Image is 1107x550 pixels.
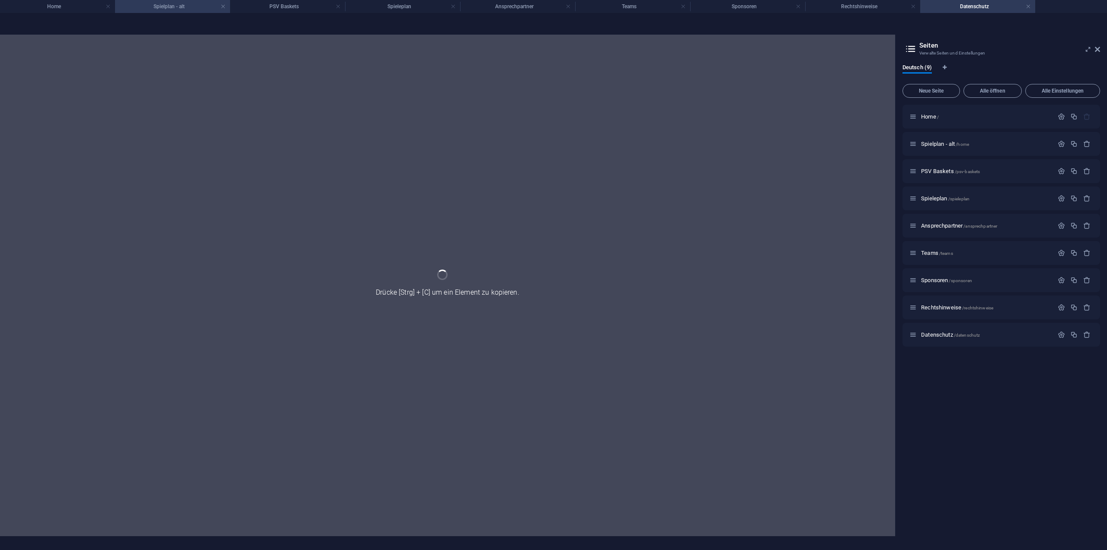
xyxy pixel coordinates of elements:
[939,251,953,256] span: /teams
[902,84,960,98] button: Neue Seite
[954,333,980,338] span: /datenschutz
[1070,249,1078,257] div: Duplizieren
[921,113,939,120] span: Klick, um Seite zu öffnen
[921,304,993,311] span: Klick, um Seite zu öffnen
[918,277,1053,283] div: Sponsoren/sponsoren
[956,142,969,147] span: /home
[345,2,460,11] h4: Spieleplan
[949,278,972,283] span: /sponsoren
[1070,140,1078,148] div: Duplizieren
[1083,277,1091,284] div: Entfernen
[1029,88,1096,93] span: Alle Einstellungen
[1070,304,1078,311] div: Duplizieren
[963,224,997,228] span: /ansprechpartner
[919,49,1083,57] h3: Verwalte Seiten und Einstellungen
[962,306,993,310] span: /rechtshinweise
[1083,140,1091,148] div: Entfernen
[1083,222,1091,229] div: Entfernen
[918,114,1053,119] div: Home/
[1083,304,1091,311] div: Entfernen
[1058,222,1065,229] div: Einstellungen
[921,168,980,174] span: PSV Baskets
[921,195,969,202] span: Klick, um Seite zu öffnen
[918,223,1053,228] div: Ansprechpartner/ansprechpartner
[937,115,939,119] span: /
[1058,167,1065,175] div: Einstellungen
[948,196,970,201] span: /spieleplan
[918,305,1053,310] div: Rechtshinweise/rechtshinweise
[1070,222,1078,229] div: Duplizieren
[1058,331,1065,338] div: Einstellungen
[1070,113,1078,120] div: Duplizieren
[1025,84,1100,98] button: Alle Einstellungen
[902,64,1100,80] div: Sprachen-Tabs
[115,2,230,11] h4: Spielplan - alt
[918,250,1053,256] div: Teams/teams
[1058,249,1065,257] div: Einstellungen
[919,42,1100,49] h2: Seiten
[460,2,575,11] h4: Ansprechpartner
[1083,195,1091,202] div: Entfernen
[921,250,953,256] span: Klick, um Seite zu öffnen
[1070,195,1078,202] div: Duplizieren
[918,168,1053,174] div: PSV Baskets/psv-baskets
[1070,277,1078,284] div: Duplizieren
[690,2,805,11] h4: Sponsoren
[906,88,956,93] span: Neue Seite
[955,169,980,174] span: /psv-baskets
[921,277,972,283] span: Klick, um Seite zu öffnen
[918,141,1053,147] div: Spielplan - alt/home
[918,332,1053,338] div: Datenschutz/datenschutz
[918,196,1053,201] div: Spieleplan/spieleplan
[967,88,1018,93] span: Alle öffnen
[920,2,1035,11] h4: Datenschutz
[230,2,345,11] h4: PSV Baskets
[1083,249,1091,257] div: Entfernen
[1058,113,1065,120] div: Einstellungen
[1058,277,1065,284] div: Einstellungen
[1083,113,1091,120] div: Die Startseite kann nicht gelöscht werden
[1070,331,1078,338] div: Duplizieren
[1058,140,1065,148] div: Einstellungen
[902,62,932,74] span: Deutsch (9)
[921,222,997,229] span: Klick, um Seite zu öffnen
[921,331,980,338] span: Klick, um Seite zu öffnen
[921,141,969,147] span: Spielplan - alt
[1083,331,1091,338] div: Entfernen
[1058,304,1065,311] div: Einstellungen
[1058,195,1065,202] div: Einstellungen
[963,84,1022,98] button: Alle öffnen
[1083,167,1091,175] div: Entfernen
[805,2,920,11] h4: Rechtshinweise
[575,2,690,11] h4: Teams
[1070,167,1078,175] div: Duplizieren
